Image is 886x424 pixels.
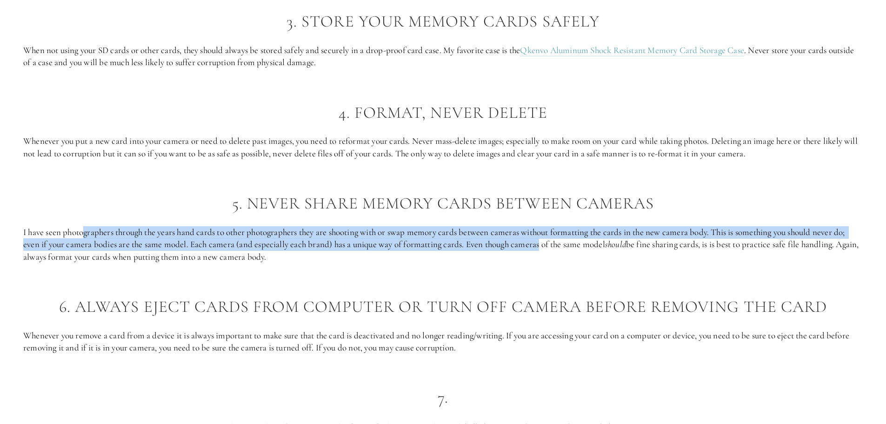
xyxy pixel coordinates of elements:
em: should [605,239,626,249]
h2: 4. Format, never delete [23,104,863,122]
p: I have seen photographers through the years hand cards to other photographers they are shooting w... [23,226,863,263]
p: When not using your SD cards or other cards, they should always be stored safely and securely in ... [23,44,863,69]
h2: 7. [23,389,863,407]
a: Qkenvo Aluminum Shock Resistant Memory Card Storage Case [520,45,744,56]
p: Whenever you put a new card into your camera or need to delete past images, you need to reformat ... [23,135,863,160]
h2: 3. Store your memory cards safely [23,13,863,31]
p: Whenever you remove a card from a device it is always important to make sure that the card is dea... [23,330,863,354]
h2: 5. Never share memory cards between cameras [23,195,863,213]
h2: 6. Always eject cards from computer or turn off camera before removing the card [23,298,863,316]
